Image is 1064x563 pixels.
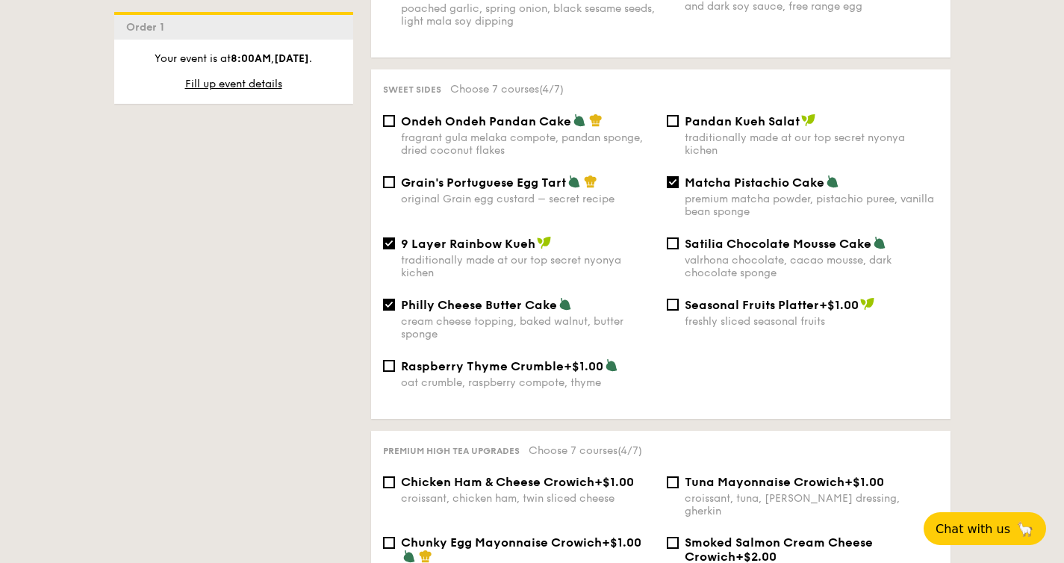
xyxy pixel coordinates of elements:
[401,376,655,389] div: oat crumble, raspberry compote, thyme
[685,315,939,328] div: freshly sliced seasonal fruits
[567,175,581,188] img: icon-vegetarian.fe4039eb.svg
[383,537,395,549] input: Chunky Egg Mayonnaise Crowich+$1.00croissant, chunky egg spread, dijon mustard
[667,537,679,549] input: Smoked Salmon Cream Cheese Crowich+$2.00croissant, cream cheese, smoked salmon
[667,176,679,188] input: Matcha Pistachio Cakepremium matcha powder, pistachio puree, vanilla bean sponge
[401,237,535,251] span: 9 Layer Rainbow Kueh
[401,492,655,505] div: croissant, chicken ham, twin sliced cheese
[401,475,594,489] span: Chicken Ham & Cheese Crowich
[383,476,395,488] input: Chicken Ham & Cheese Crowich+$1.00croissant, chicken ham, twin sliced cheese
[589,113,603,127] img: icon-chef-hat.a58ddaea.svg
[383,115,395,127] input: Ondeh Ondeh Pandan Cakefragrant gula melaka compote, pandan sponge, dried coconut flakes
[539,83,564,96] span: (4/7)
[383,176,395,188] input: Grain's Portuguese Egg Tartoriginal Grain egg custard – secret recipe
[450,83,564,96] span: Choose 7 courses
[685,114,800,128] span: Pandan Kueh Salat
[419,550,432,563] img: icon-chef-hat.a58ddaea.svg
[685,254,939,279] div: valrhona chocolate, cacao mousse, dark chocolate sponge
[667,237,679,249] input: Satilia Chocolate Mousse Cakevalrhona chocolate, cacao mousse, dark chocolate sponge
[126,52,341,66] p: Your event is at , .
[559,297,572,311] img: icon-vegetarian.fe4039eb.svg
[383,84,441,95] span: Sweet sides
[564,359,603,373] span: +$1.00
[383,299,395,311] input: Philly Cheese Butter Cakecream cheese topping, baked walnut, butter sponge
[685,492,939,517] div: croissant, tuna, [PERSON_NAME] dressing, gherkin
[401,315,655,340] div: cream cheese topping, baked walnut, butter sponge
[126,21,170,34] span: Order 1
[826,175,839,188] img: icon-vegetarian.fe4039eb.svg
[537,236,552,249] img: icon-vegan.f8ff3823.svg
[383,360,395,372] input: Raspberry Thyme Crumble+$1.00oat crumble, raspberry compote, thyme
[402,550,416,563] img: icon-vegetarian.fe4039eb.svg
[924,512,1046,545] button: Chat with us🦙
[667,476,679,488] input: Tuna Mayonnaise Crowich+$1.00croissant, tuna, [PERSON_NAME] dressing, gherkin
[401,193,655,205] div: original Grain egg custard – secret recipe
[401,298,557,312] span: Philly Cheese Butter Cake
[801,113,816,127] img: icon-vegan.f8ff3823.svg
[685,298,819,312] span: Seasonal Fruits Platter
[401,2,655,28] div: poached garlic, spring onion, black sesame seeds, light mala soy dipping
[685,193,939,218] div: premium matcha powder, pistachio puree, vanilla bean sponge
[873,236,886,249] img: icon-vegetarian.fe4039eb.svg
[231,52,271,65] strong: 8:00AM
[401,359,564,373] span: Raspberry Thyme Crumble
[602,535,641,550] span: +$1.00
[401,114,571,128] span: Ondeh Ondeh Pandan Cake
[401,535,602,550] span: Chunky Egg Mayonnaise Crowich
[529,444,642,457] span: Choose 7 courses
[667,115,679,127] input: Pandan Kueh Salattraditionally made at our top secret nyonya kichen
[274,52,309,65] strong: [DATE]
[685,475,844,489] span: Tuna Mayonnaise Crowich
[1016,520,1034,538] span: 🦙
[383,446,520,456] span: Premium high tea upgrades
[936,522,1010,536] span: Chat with us
[860,297,875,311] img: icon-vegan.f8ff3823.svg
[383,237,395,249] input: 9 Layer Rainbow Kuehtraditionally made at our top secret nyonya kichen
[685,175,824,190] span: Matcha Pistachio Cake
[605,358,618,372] img: icon-vegetarian.fe4039eb.svg
[685,131,939,157] div: traditionally made at our top secret nyonya kichen
[819,298,859,312] span: +$1.00
[584,175,597,188] img: icon-chef-hat.a58ddaea.svg
[685,237,871,251] span: Satilia Chocolate Mousse Cake
[617,444,642,457] span: (4/7)
[667,299,679,311] input: Seasonal Fruits Platter+$1.00freshly sliced seasonal fruits
[844,475,884,489] span: +$1.00
[401,131,655,157] div: fragrant gula melaka compote, pandan sponge, dried coconut flakes
[573,113,586,127] img: icon-vegetarian.fe4039eb.svg
[185,78,282,90] span: Fill up event details
[594,475,634,489] span: +$1.00
[401,175,566,190] span: Grain's Portuguese Egg Tart
[401,254,655,279] div: traditionally made at our top secret nyonya kichen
